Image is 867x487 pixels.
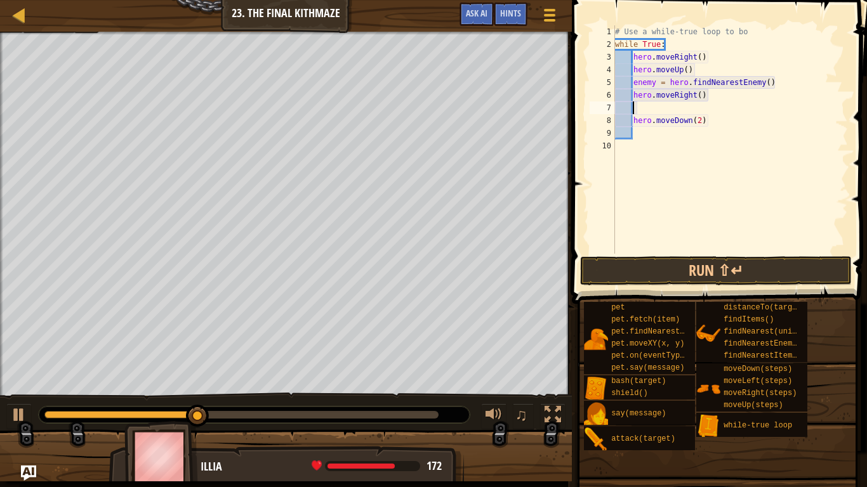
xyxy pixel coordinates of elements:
div: 6 [590,89,615,101]
button: Ctrl + P: Play [6,403,32,429]
span: pet.fetch(item) [611,315,680,324]
span: pet.on(eventType, handler) [611,351,730,360]
span: moveLeft(steps) [724,377,792,386]
span: say(message) [611,409,666,418]
span: Hints [500,7,521,19]
span: pet.findNearestByType(type) [611,327,734,336]
span: attack(target) [611,434,675,443]
span: ♫ [515,405,528,424]
span: pet.moveXY(x, y) [611,339,684,348]
button: Show game menu [534,3,566,32]
div: 3 [590,51,615,63]
span: findNearest(units) [724,327,806,336]
span: 172 [427,458,442,474]
span: moveRight(steps) [724,389,797,398]
div: 10 [590,140,615,152]
button: ♫ [513,403,534,429]
div: 1 [590,25,615,38]
button: Ask AI [460,3,494,26]
img: portrait.png [584,327,608,351]
span: distanceTo(target) [724,303,806,312]
img: portrait.png [696,414,720,438]
span: pet.say(message) [611,363,684,372]
div: Illia [201,458,451,475]
div: 2 [590,38,615,51]
img: portrait.png [584,402,608,426]
button: Toggle fullscreen [540,403,566,429]
div: 4 [590,63,615,76]
div: 8 [590,114,615,127]
span: moveUp(steps) [724,401,783,410]
span: findNearestEnemy() [724,339,806,348]
span: shield() [611,389,648,398]
img: portrait.png [584,427,608,451]
button: Adjust volume [481,403,506,429]
div: 5 [590,76,615,89]
div: 9 [590,127,615,140]
img: portrait.png [696,377,720,401]
span: Ask AI [466,7,487,19]
span: while-true loop [724,421,792,430]
span: findNearestItem() [724,351,801,360]
button: Run ⇧↵ [580,256,852,285]
div: health: 172 / 228 [312,460,442,472]
img: portrait.png [584,377,608,401]
span: findItems() [724,315,774,324]
div: 7 [590,101,615,114]
img: portrait.png [696,321,720,346]
span: moveDown(steps) [724,365,792,373]
button: Ask AI [21,465,36,481]
span: bash(target) [611,377,666,386]
span: pet [611,303,625,312]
